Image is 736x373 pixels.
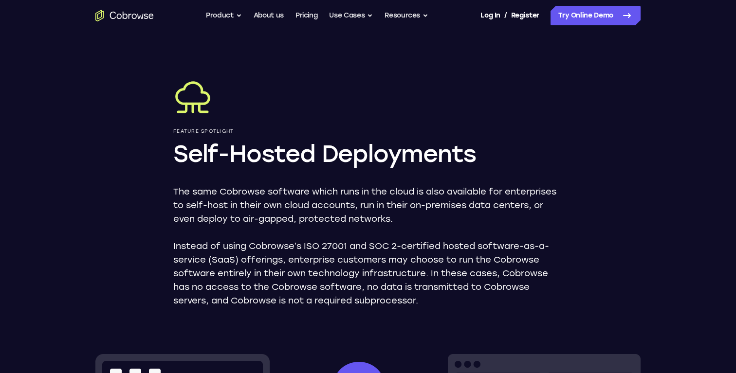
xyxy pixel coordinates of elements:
a: About us [254,6,284,25]
p: Feature Spotlight [173,128,563,134]
a: Try Online Demo [551,6,641,25]
p: Instead of using Cobrowse’s ISO 27001 and SOC 2-certified hosted software-as-a-service (SaaS) off... [173,239,563,307]
a: Log In [480,6,500,25]
p: The same Cobrowse software which runs in the cloud is also available for enterprises to self-host... [173,185,563,226]
img: Self-Hosted Deployments [173,78,212,117]
a: Go to the home page [95,10,154,21]
button: Product [206,6,242,25]
span: / [504,10,507,21]
h1: Self-Hosted Deployments [173,138,563,169]
button: Resources [385,6,428,25]
button: Use Cases [329,6,373,25]
a: Register [511,6,539,25]
a: Pricing [295,6,318,25]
